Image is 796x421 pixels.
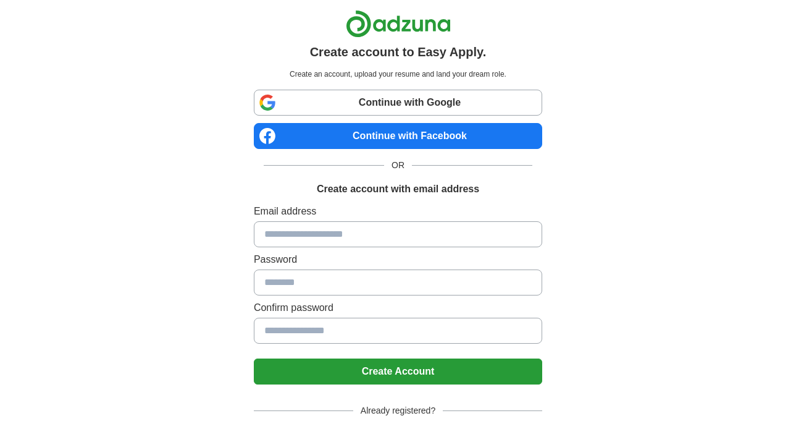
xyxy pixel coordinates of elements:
label: Email address [254,204,542,219]
label: Confirm password [254,300,542,315]
h1: Create account to Easy Apply. [310,43,487,61]
h1: Create account with email address [317,182,479,197]
label: Password [254,252,542,267]
img: Adzuna logo [346,10,451,38]
span: Already registered? [353,404,443,417]
button: Create Account [254,359,542,385]
a: Continue with Facebook [254,123,542,149]
a: Continue with Google [254,90,542,116]
p: Create an account, upload your resume and land your dream role. [256,69,540,80]
span: OR [384,159,412,172]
